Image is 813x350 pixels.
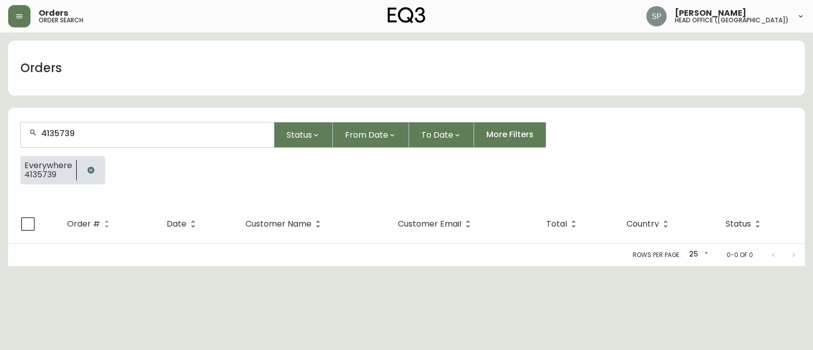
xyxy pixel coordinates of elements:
[167,221,186,227] span: Date
[24,161,72,170] span: Everywhere
[474,122,546,148] button: More Filters
[685,246,710,263] div: 25
[245,219,325,229] span: Customer Name
[388,7,425,23] img: logo
[726,221,751,227] span: Status
[633,250,681,260] p: Rows per page:
[41,129,266,138] input: Search
[421,129,453,141] span: To Date
[726,219,764,229] span: Status
[398,219,475,229] span: Customer Email
[546,221,567,227] span: Total
[675,17,789,23] h5: head office ([GEOGRAPHIC_DATA])
[627,221,659,227] span: Country
[39,9,68,17] span: Orders
[333,122,409,148] button: From Date
[67,221,100,227] span: Order #
[675,9,746,17] span: [PERSON_NAME]
[274,122,333,148] button: Status
[287,129,312,141] span: Status
[20,59,62,77] h1: Orders
[727,250,753,260] p: 0-0 of 0
[546,219,580,229] span: Total
[245,221,311,227] span: Customer Name
[67,219,113,229] span: Order #
[345,129,388,141] span: From Date
[398,221,461,227] span: Customer Email
[486,129,534,140] span: More Filters
[39,17,83,23] h5: order search
[409,122,474,148] button: To Date
[24,170,72,179] span: 4135739
[167,219,200,229] span: Date
[627,219,672,229] span: Country
[646,6,667,26] img: 0cb179e7bf3690758a1aaa5f0aafa0b4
